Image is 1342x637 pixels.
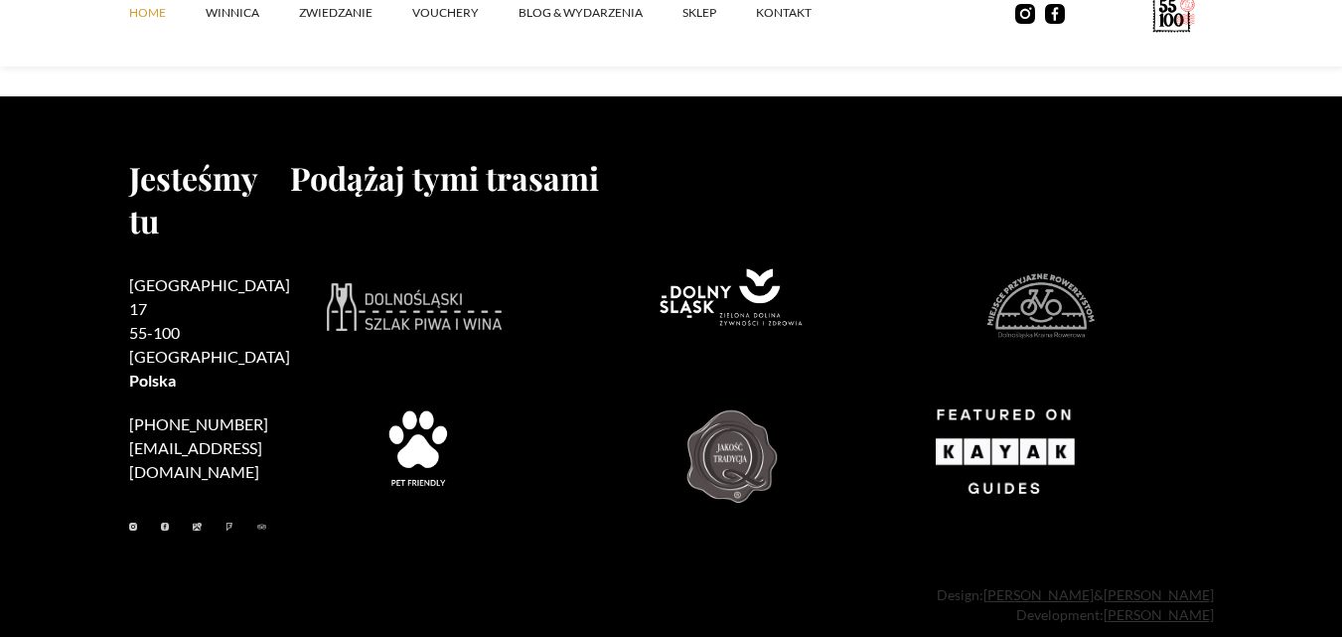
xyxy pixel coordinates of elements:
a: [PERSON_NAME] [983,586,1094,603]
a: [PERSON_NAME] [1104,606,1214,623]
strong: Polska [129,371,176,390]
h2: Podążaj tymi trasami [290,156,1214,199]
a: [PERSON_NAME] [1104,586,1214,603]
div: Design: & Development: [129,585,1214,625]
h2: [GEOGRAPHIC_DATA] 17 55-100 [GEOGRAPHIC_DATA] [129,273,290,393]
h2: Jesteśmy tu [129,156,290,241]
a: [PHONE_NUMBER] [129,414,268,433]
a: [EMAIL_ADDRESS][DOMAIN_NAME] [129,438,262,481]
